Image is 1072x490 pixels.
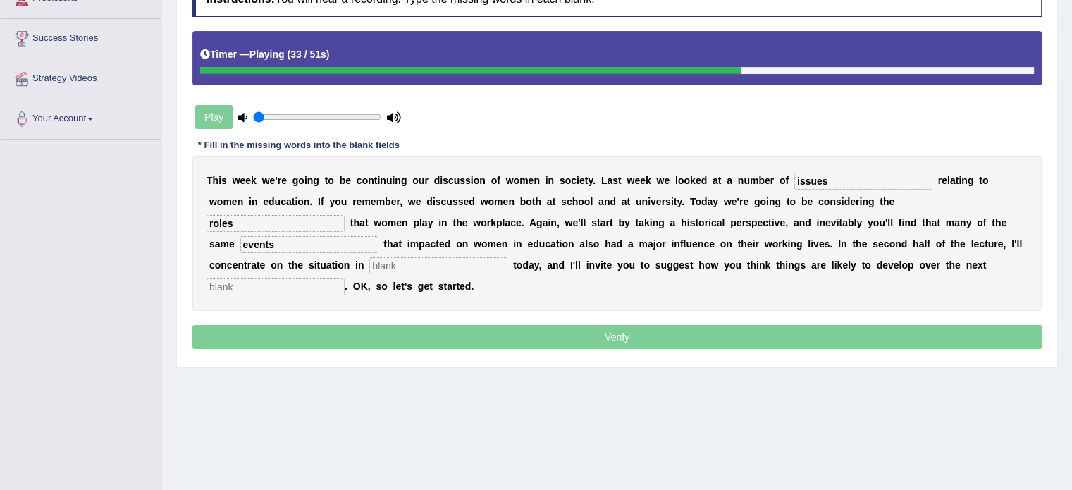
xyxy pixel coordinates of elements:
[850,196,856,207] b: e
[862,196,868,207] b: n
[362,175,369,186] b: o
[612,175,618,186] b: s
[947,175,950,186] b: l
[345,175,351,186] b: e
[535,196,541,207] b: h
[287,49,290,60] b: (
[640,175,646,186] b: e
[883,196,889,207] b: h
[494,196,503,207] b: m
[636,196,642,207] b: u
[768,217,772,228] b: t
[281,196,286,207] b: c
[275,196,281,207] b: u
[516,217,522,228] b: e
[207,215,345,232] input: blank
[627,175,634,186] b: w
[597,217,600,228] b: t
[463,196,469,207] b: e
[309,196,312,207] b: .
[579,175,585,186] b: e
[607,175,612,186] b: a
[713,175,718,186] b: a
[548,175,555,186] b: n
[701,196,708,207] b: d
[830,196,836,207] b: n
[386,175,393,186] b: u
[662,196,665,207] b: r
[772,217,775,228] b: i
[780,217,785,228] b: e
[357,175,362,186] b: c
[292,196,295,207] b: t
[471,175,474,186] b: i
[644,217,650,228] b: k
[557,217,560,228] b: ,
[505,217,510,228] b: a
[601,175,608,186] b: L
[520,196,526,207] b: b
[859,196,862,207] b: i
[675,175,678,186] b: l
[400,196,402,207] b: ,
[681,217,687,228] b: h
[816,217,819,228] b: i
[374,175,378,186] b: t
[799,217,806,228] b: n
[377,175,380,186] b: i
[705,217,708,228] b: r
[290,49,326,60] b: 33 / 51s
[561,196,567,207] b: s
[396,217,402,228] b: e
[380,175,386,186] b: n
[604,196,610,207] b: n
[479,175,486,186] b: n
[553,196,556,207] b: t
[565,217,573,228] b: w
[497,175,500,186] b: f
[746,217,751,228] b: s
[1,59,161,94] a: Strategy Videos
[281,175,287,186] b: e
[487,217,491,228] b: r
[510,217,516,228] b: c
[440,175,443,186] b: i
[207,175,213,186] b: T
[766,196,769,207] b: i
[341,196,347,207] b: u
[546,175,548,186] b: i
[357,196,362,207] b: e
[433,196,436,207] b: i
[454,175,460,186] b: u
[744,175,750,186] b: u
[419,175,425,186] b: u
[737,196,739,207] b: '
[763,217,768,228] b: c
[192,138,405,152] div: * Fill in the missing words into the blank fields
[452,217,456,228] b: t
[532,196,536,207] b: t
[376,196,385,207] b: m
[1,99,161,135] a: Your Account
[547,196,553,207] b: a
[240,236,378,253] input: blank
[751,217,758,228] b: p
[880,196,883,207] b: t
[658,217,665,228] b: g
[682,196,684,207] b: .
[391,196,397,207] b: e
[590,196,593,207] b: l
[610,196,616,207] b: d
[727,175,732,186] b: a
[496,217,503,228] b: p
[842,196,844,207] b: i
[982,175,989,186] b: o
[1,19,161,54] a: Success Stories
[956,175,959,186] b: t
[412,175,419,186] b: o
[325,175,328,186] b: t
[508,196,515,207] b: n
[295,196,297,207] b: i
[754,196,760,207] b: g
[690,217,696,228] b: s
